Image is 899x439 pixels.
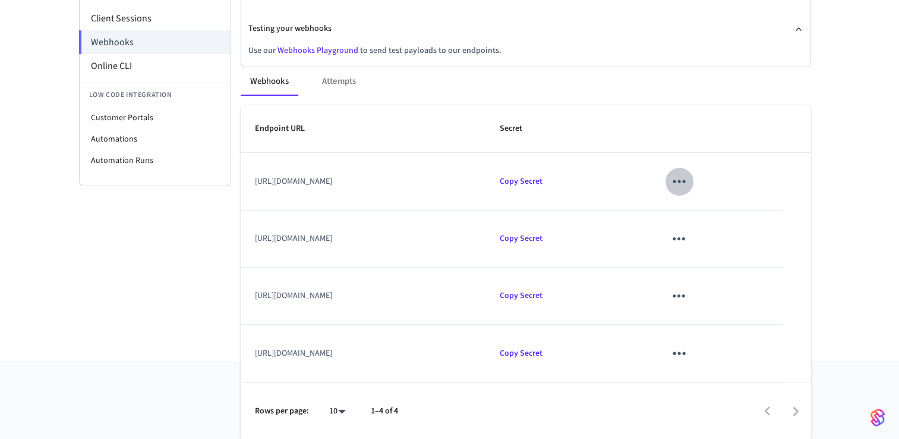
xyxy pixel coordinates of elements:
[323,403,352,420] div: 10
[241,268,486,325] td: [URL][DOMAIN_NAME]
[80,128,231,150] li: Automations
[241,153,486,210] td: [URL][DOMAIN_NAME]
[80,107,231,128] li: Customer Portals
[248,45,803,57] p: Use our to send test payloads to our endpoints.
[241,67,298,96] button: Webhooks
[500,233,542,244] span: Copied!
[79,30,231,54] li: Webhooks
[80,7,231,30] li: Client Sessions
[241,105,811,382] table: sticky table
[371,405,398,418] p: 1–4 of 4
[248,13,803,45] button: Testing your webhooks
[80,83,231,107] li: Low Code Integration
[500,347,542,359] span: Copied!
[80,54,231,78] li: Online CLI
[80,150,231,171] li: Automation Runs
[248,45,803,67] div: Testing your webhooks
[500,290,542,302] span: Copied!
[500,175,542,187] span: Copied!
[277,45,358,57] a: Webhooks Playground
[870,408,885,427] img: SeamLogoGradient.69752ec5.svg
[255,405,309,418] p: Rows per page:
[241,211,486,268] td: [URL][DOMAIN_NAME]
[241,67,811,96] div: ant example
[241,325,486,382] td: [URL][DOMAIN_NAME]
[255,120,320,138] span: Endpoint URL
[500,120,538,138] span: Secret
